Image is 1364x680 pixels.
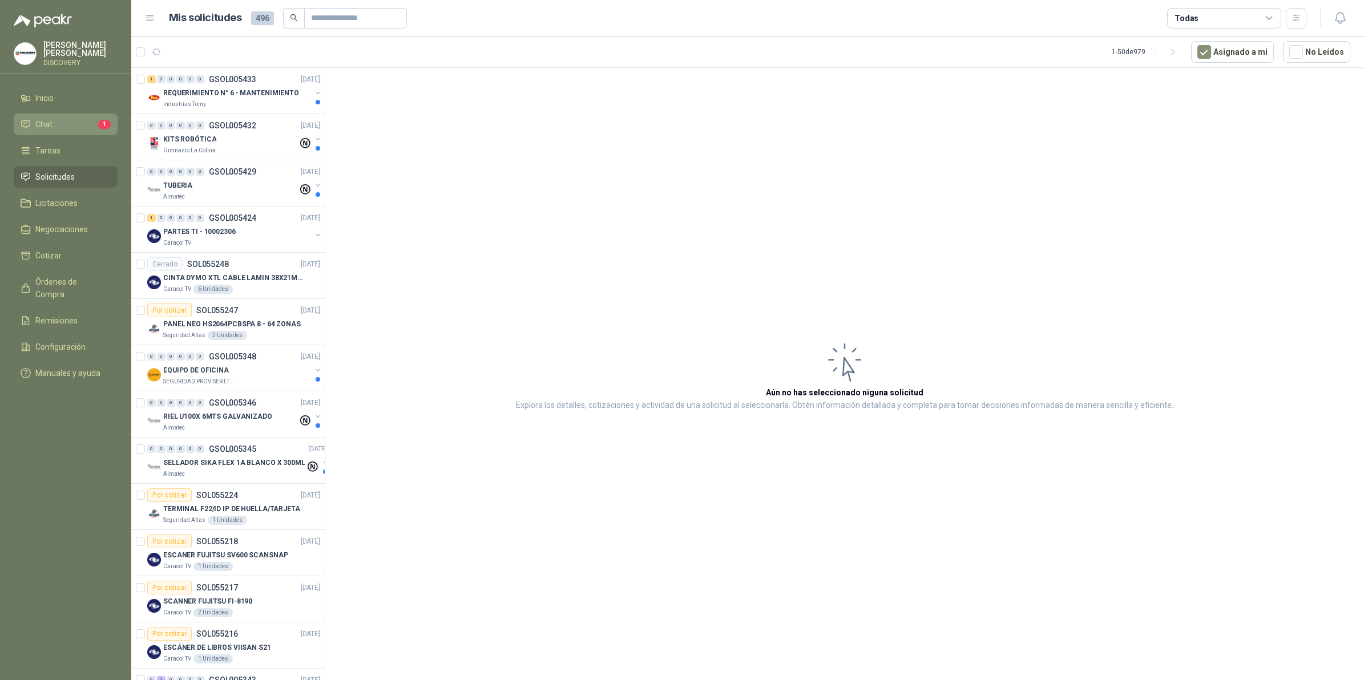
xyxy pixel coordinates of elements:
[14,140,118,161] a: Tareas
[209,353,256,361] p: GSOL005348
[147,442,330,479] a: 0 0 0 0 0 0 GSOL005345[DATE] Company LogoSELLADOR SIKA FLEX 1A BLANCO X 300MLAlmatec
[163,504,300,515] p: TERMINAL F22/ID IP DE HUELLA/TARJETA
[147,229,161,243] img: Company Logo
[186,168,195,176] div: 0
[163,285,191,294] p: Caracol TV
[163,654,191,663] p: Caracol TV
[186,75,195,83] div: 0
[147,137,161,151] img: Company Logo
[35,171,75,183] span: Solicitudes
[35,276,107,301] span: Órdenes de Compra
[147,122,156,129] div: 0
[131,530,325,576] a: Por cotizarSOL055218[DATE] Company LogoESCANER FUJITSU SV600 SCANSNAPCaracol TV1 Unidades
[196,353,204,361] div: 0
[516,399,1173,412] p: Explora los detalles, cotizaciones y actividad de una solicitud al seleccionarla. Obtén informaci...
[163,180,192,191] p: TUBERIA
[167,168,175,176] div: 0
[147,322,161,335] img: Company Logo
[163,146,216,155] p: Gimnasio La Colina
[167,122,175,129] div: 0
[163,642,271,653] p: ESCÁNER DE LIBROS VIISAN S21
[157,75,166,83] div: 0
[176,122,185,129] div: 0
[163,562,191,571] p: Caracol TV
[167,353,175,361] div: 0
[163,596,252,607] p: SCANNER FUJITSU FI-8190
[147,303,192,317] div: Por cotizar
[163,273,305,284] p: CINTA DYMO XTL CABLE LAMIN 38X21MMBLANCO
[163,608,191,617] p: Caracol TV
[301,351,320,362] p: [DATE]
[35,144,60,157] span: Tareas
[157,399,166,407] div: 0
[147,257,183,271] div: Cerrado
[163,550,288,561] p: ESCANER FUJITSU SV600 SCANSNAP
[147,507,161,520] img: Company Logo
[196,445,204,453] div: 0
[196,630,238,638] p: SOL055216
[208,331,247,340] div: 2 Unidades
[163,458,305,468] p: SELLADOR SIKA FLEX 1A BLANCO X 300ML
[147,627,192,641] div: Por cotizar
[163,134,216,145] p: KITS ROBÓTICA
[14,245,118,266] a: Cotizar
[163,331,205,340] p: Seguridad Atlas
[176,399,185,407] div: 0
[176,445,185,453] div: 0
[163,238,191,248] p: Caracol TV
[147,119,322,155] a: 0 0 0 0 0 0 GSOL005432[DATE] Company LogoKITS ROBÓTICAGimnasio La Colina
[301,167,320,177] p: [DATE]
[157,122,166,129] div: 0
[163,377,235,386] p: SEGURIDAD PROVISER LTDA
[208,516,247,525] div: 1 Unidades
[14,192,118,214] a: Licitaciones
[176,353,185,361] div: 0
[35,197,78,209] span: Licitaciones
[301,120,320,131] p: [DATE]
[186,445,195,453] div: 0
[147,214,156,222] div: 1
[157,214,166,222] div: 0
[131,253,325,299] a: CerradoSOL055248[DATE] Company LogoCINTA DYMO XTL CABLE LAMIN 38X21MMBLANCOCaracol TV6 Unidades
[163,469,185,479] p: Almatec
[157,445,166,453] div: 0
[193,562,233,571] div: 1 Unidades
[147,460,161,474] img: Company Logo
[147,165,322,201] a: 0 0 0 0 0 0 GSOL005429[DATE] Company LogoTUBERIAAlmatec
[147,396,322,432] a: 0 0 0 0 0 0 GSOL005346[DATE] Company LogoRIEL U100X 6MTS GALVANIZADOAlmatec
[163,100,206,109] p: Industrias Tomy
[35,341,86,353] span: Configuración
[167,399,175,407] div: 0
[163,319,301,330] p: PANEL NEO HS2064PCBSPA 8 - 64 ZONAS
[147,599,161,613] img: Company Logo
[308,444,328,455] p: [DATE]
[147,414,161,428] img: Company Logo
[1112,43,1182,61] div: 1 - 50 de 979
[301,213,320,224] p: [DATE]
[147,72,322,109] a: 1 0 0 0 0 0 GSOL005433[DATE] Company LogoREQUERIMIENTO N° 6 - MANTENIMIENTOIndustrias Tomy
[209,122,256,129] p: GSOL005432
[14,336,118,358] a: Configuración
[147,488,192,502] div: Por cotizar
[147,581,192,594] div: Por cotizar
[187,260,229,268] p: SOL055248
[209,214,256,222] p: GSOL005424
[14,310,118,331] a: Remisiones
[301,490,320,501] p: [DATE]
[176,168,185,176] div: 0
[196,168,204,176] div: 0
[14,14,72,27] img: Logo peakr
[163,88,299,99] p: REQUERIMIENTO N° 6 - MANTENIMIENTO
[43,41,118,57] p: [PERSON_NAME] [PERSON_NAME]
[209,168,256,176] p: GSOL005429
[196,399,204,407] div: 0
[193,285,233,294] div: 6 Unidades
[196,306,238,314] p: SOL055247
[35,367,100,379] span: Manuales y ayuda
[196,537,238,545] p: SOL055218
[147,350,322,386] a: 0 0 0 0 0 0 GSOL005348[DATE] Company LogoEQUIPO DE OFICINASEGURIDAD PROVISER LTDA
[1175,12,1198,25] div: Todas
[131,622,325,669] a: Por cotizarSOL055216[DATE] Company LogoESCÁNER DE LIBROS VIISAN S21Caracol TV1 Unidades
[147,91,161,104] img: Company Logo
[209,399,256,407] p: GSOL005346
